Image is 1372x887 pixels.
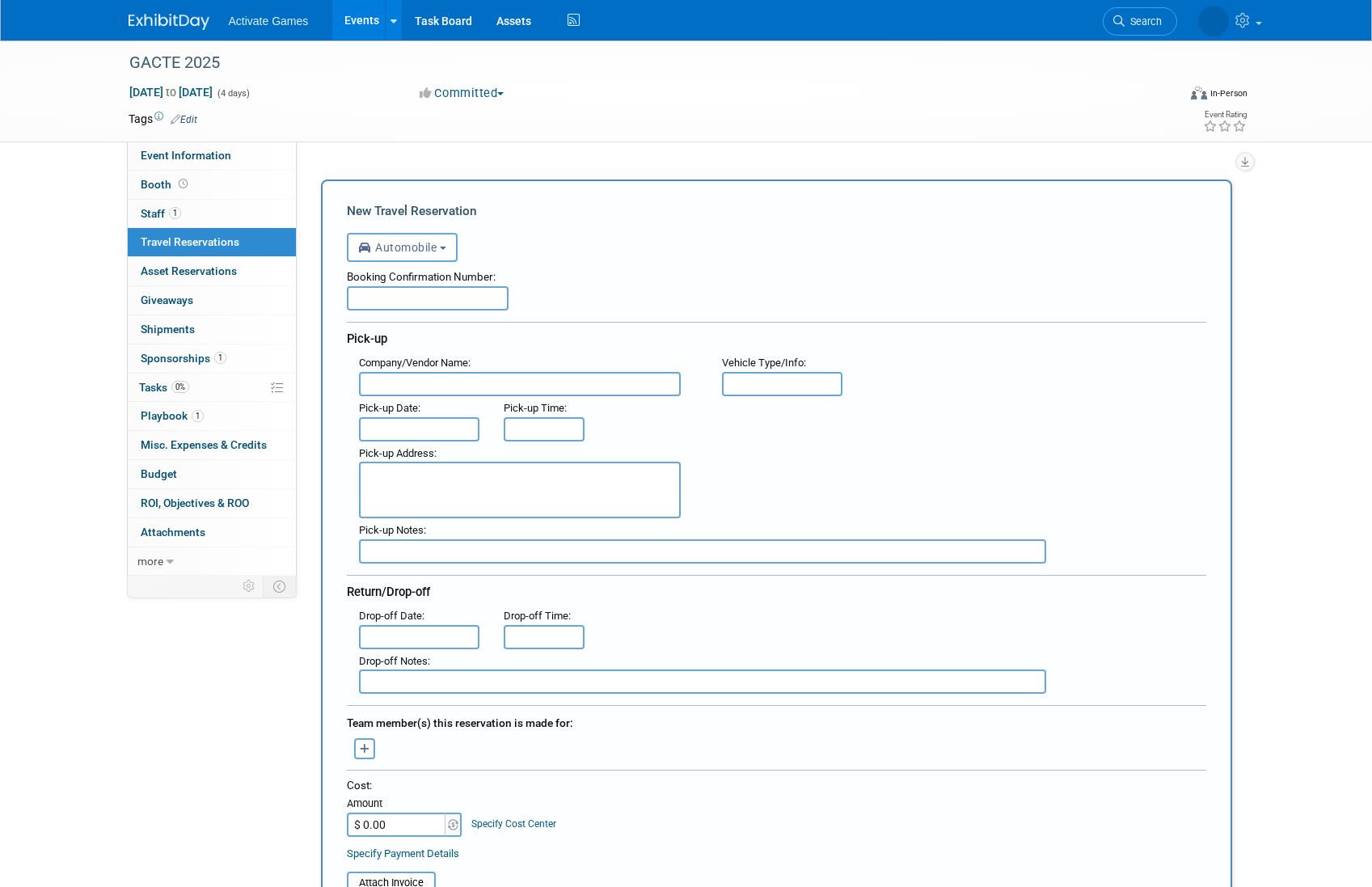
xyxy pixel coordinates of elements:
[175,178,191,190] span: Booth not reserved yet
[129,111,197,127] td: Tags
[128,431,296,459] a: Misc. Expenses & Credits
[722,357,804,369] span: Vehicle Type/Info
[141,352,226,365] span: Sponsorships
[359,610,424,622] small: :
[192,410,204,422] span: 1
[359,402,420,414] small: :
[359,524,424,536] span: Pick-up Notes
[141,323,195,336] span: Shipments
[347,585,430,599] span: Return/Drop-off
[128,547,296,576] a: more
[141,149,231,162] span: Event Information
[129,14,209,30] img: ExhibitDay
[359,655,430,667] small: :
[1103,7,1177,36] a: Search
[229,15,309,27] span: Activate Games
[141,235,239,248] span: Travel Reservations
[722,357,806,369] small: :
[347,262,1206,286] div: Booking Confirmation Number:
[347,796,464,813] div: Amount
[214,352,226,364] span: 1
[347,847,459,860] a: Specify Payment Details
[169,207,181,219] span: 1
[471,818,556,830] a: Specify Cost Center
[1203,111,1247,119] div: Event Rating
[128,460,296,488] a: Budget
[347,332,387,346] span: Pick-up
[504,610,571,622] small: :
[141,264,237,277] span: Asset Reservations
[128,315,296,344] a: Shipments
[1209,87,1247,99] div: In-Person
[141,207,181,220] span: Staff
[1125,15,1162,27] span: Search
[141,178,191,191] span: Booth
[347,708,1206,734] div: Team member(s) this reservation is made for:
[504,402,564,414] span: Pick-up Time
[128,228,296,256] a: Travel Reservations
[128,374,296,402] a: Tasks0%
[347,202,1206,220] div: New Travel Reservation
[358,241,437,254] span: Automobile
[163,86,179,99] span: to
[359,655,428,667] span: Drop-off Notes
[128,141,296,170] a: Event Information
[359,357,471,369] small: :
[137,555,163,568] span: more
[216,88,250,99] span: (4 days)
[347,778,1206,793] div: Cost:
[141,526,205,539] span: Attachments
[128,257,296,285] a: Asset Reservations
[141,294,193,306] span: Giveaways
[1082,84,1248,108] div: Event Format
[128,489,296,517] a: ROI, Objectives & ROO
[141,438,267,451] span: Misc. Expenses & Credits
[129,85,213,99] span: [DATE] [DATE]
[359,402,418,414] span: Pick-up Date
[1198,6,1229,36] img: Asalah Calendar
[128,518,296,547] a: Attachments
[504,402,567,414] small: :
[359,447,437,459] small: :
[414,85,510,102] button: Committed
[128,200,296,228] a: Staff1
[1191,87,1207,99] img: Format-Inperson.png
[171,114,197,125] a: Edit
[128,171,296,199] a: Booth
[139,381,189,394] span: Tasks
[359,524,426,536] small: :
[128,402,296,430] a: Playbook1
[347,233,458,262] button: Automobile
[359,447,434,459] span: Pick-up Address
[359,610,422,622] span: Drop-off Date
[141,467,177,480] span: Budget
[235,576,264,597] td: Personalize Event Tab Strip
[128,344,296,373] a: Sponsorships1
[124,49,1153,78] div: GACTE 2025
[359,357,468,369] span: Company/Vendor Name
[141,496,249,509] span: ROI, Objectives & ROO
[128,286,296,315] a: Giveaways
[504,610,568,622] span: Drop-off Time
[171,381,189,393] span: 0%
[263,576,296,597] td: Toggle Event Tabs
[141,409,204,422] span: Playbook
